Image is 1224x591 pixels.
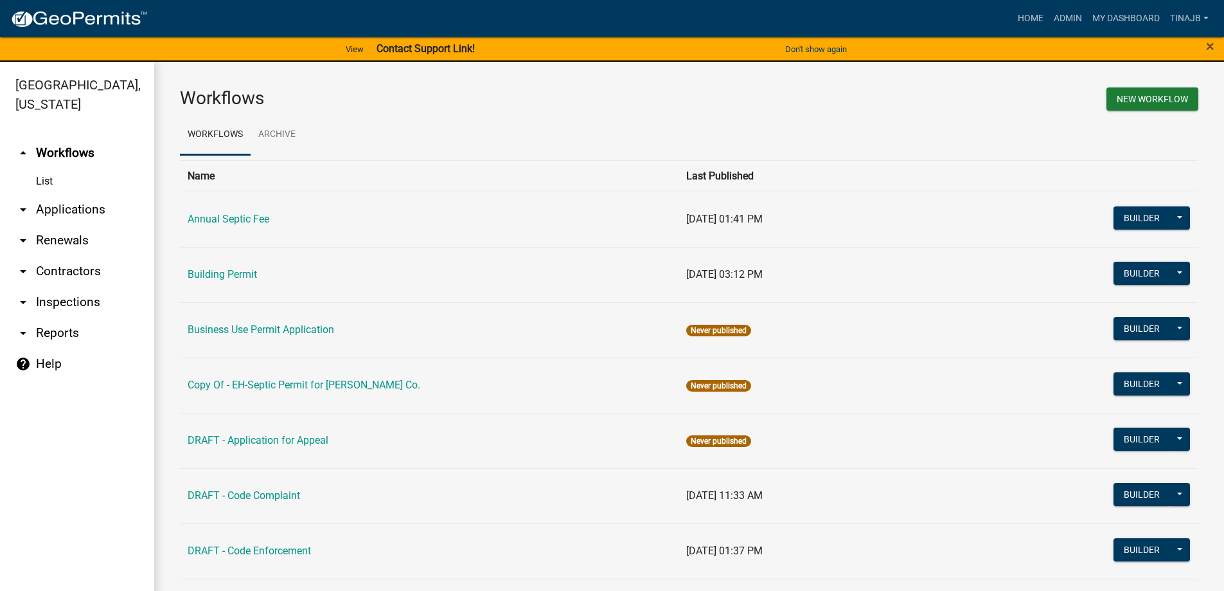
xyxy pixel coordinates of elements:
a: Annual Septic Fee [188,213,269,225]
button: Close [1206,39,1214,54]
span: Never published [686,435,751,447]
button: Builder [1113,317,1170,340]
button: Builder [1113,262,1170,285]
span: [DATE] 01:37 PM [686,545,763,557]
a: Copy Of - EH-Septic Permit for [PERSON_NAME] Co. [188,379,420,391]
span: Never published [686,380,751,392]
button: Builder [1113,483,1170,506]
i: arrow_drop_down [15,325,31,341]
a: View [341,39,369,60]
span: [DATE] 01:41 PM [686,213,763,225]
strong: Contact Support Link! [377,42,475,55]
button: Builder [1113,538,1170,561]
i: help [15,356,31,372]
i: arrow_drop_up [15,145,31,161]
i: arrow_drop_down [15,233,31,248]
button: Builder [1113,428,1170,451]
span: × [1206,37,1214,55]
a: Building Permit [188,268,257,280]
a: DRAFT - Code Complaint [188,489,300,502]
a: Archive [251,114,303,156]
h3: Workflows [180,87,680,109]
th: Name [180,160,679,192]
span: [DATE] 11:33 AM [686,489,763,502]
a: DRAFT - Code Enforcement [188,545,311,557]
a: My Dashboard [1087,6,1165,31]
i: arrow_drop_down [15,202,31,217]
a: Workflows [180,114,251,156]
button: Builder [1113,206,1170,230]
a: DRAFT - Application for Appeal [188,434,328,446]
button: New Workflow [1106,87,1198,111]
a: Tinajb [1165,6,1214,31]
a: Admin [1049,6,1087,31]
th: Last Published [679,160,1011,192]
span: Never published [686,325,751,336]
button: Builder [1113,372,1170,396]
i: arrow_drop_down [15,264,31,279]
span: [DATE] 03:12 PM [686,268,763,280]
i: arrow_drop_down [15,295,31,310]
a: Business Use Permit Application [188,323,334,336]
button: Don't show again [780,39,852,60]
a: Home [1013,6,1049,31]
